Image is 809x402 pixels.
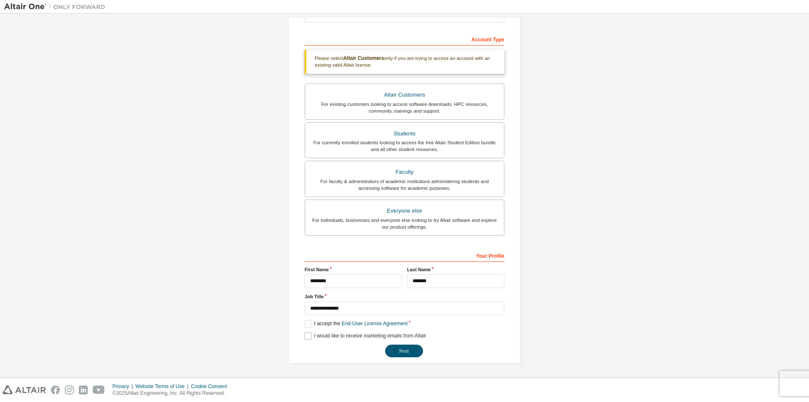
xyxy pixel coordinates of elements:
[310,217,499,230] div: For individuals, businesses and everyone else looking to try Altair software and explore our prod...
[135,383,191,390] div: Website Terms of Use
[305,293,504,300] label: Job Title
[305,32,504,46] div: Account Type
[305,50,504,74] div: Please select only if you are trying to access an account with an existing valid Altair license.
[113,390,232,397] p: © 2025 Altair Engineering, Inc. All Rights Reserved.
[191,383,232,390] div: Cookie Consent
[4,3,110,11] img: Altair One
[342,321,408,326] a: End-User License Agreement
[93,386,105,394] img: youtube.svg
[310,205,499,217] div: Everyone else
[310,89,499,101] div: Altair Customers
[305,248,504,262] div: Your Profile
[305,320,407,327] label: I accept the
[3,386,46,394] img: altair_logo.svg
[310,101,499,114] div: For existing customers looking to access software downloads, HPC resources, community, trainings ...
[385,345,423,357] button: Next
[310,166,499,178] div: Faculty
[51,386,60,394] img: facebook.svg
[79,386,88,394] img: linkedin.svg
[310,128,499,140] div: Students
[407,266,504,273] label: Last Name
[343,55,384,61] b: Altair Customers
[65,386,74,394] img: instagram.svg
[310,178,499,192] div: For faculty & administrators of academic institutions administering students and accessing softwa...
[113,383,135,390] div: Privacy
[305,332,426,340] label: I would like to receive marketing emails from Altair
[310,139,499,153] div: For currently enrolled students looking to access the free Altair Student Edition bundle and all ...
[305,266,402,273] label: First Name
